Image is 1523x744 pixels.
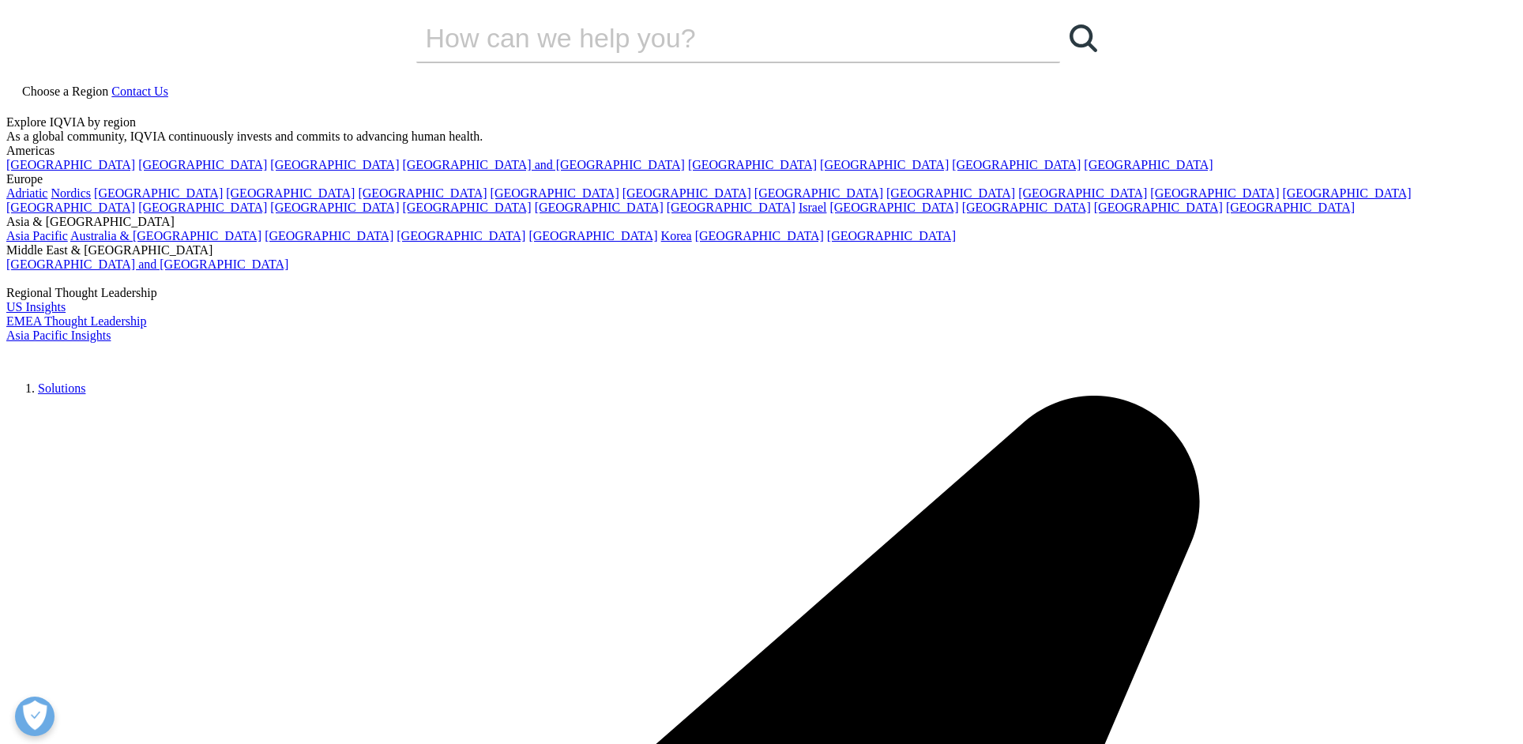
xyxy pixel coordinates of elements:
input: Search [416,14,1015,62]
a: [GEOGRAPHIC_DATA] [94,186,223,200]
button: Voorkeuren openen [15,697,55,736]
a: [GEOGRAPHIC_DATA] [754,186,883,200]
a: [GEOGRAPHIC_DATA] and [GEOGRAPHIC_DATA] [6,257,288,271]
a: [GEOGRAPHIC_DATA] [1226,201,1355,214]
a: Israel [799,201,827,214]
a: [GEOGRAPHIC_DATA] [138,158,267,171]
div: Asia & [GEOGRAPHIC_DATA] [6,215,1517,229]
a: [GEOGRAPHIC_DATA] [528,229,657,242]
a: EMEA Thought Leadership [6,314,146,328]
a: [GEOGRAPHIC_DATA] [667,201,795,214]
a: [GEOGRAPHIC_DATA] [1084,158,1213,171]
a: Solutions [38,381,85,395]
div: As a global community, IQVIA continuously invests and commits to advancing human health. [6,130,1517,144]
a: [GEOGRAPHIC_DATA] [402,201,531,214]
a: [GEOGRAPHIC_DATA] [226,186,355,200]
a: [GEOGRAPHIC_DATA] [6,158,135,171]
span: Choose a Region [22,85,108,98]
a: [GEOGRAPHIC_DATA] [138,201,267,214]
div: Americas [6,144,1517,158]
a: Contact Us [111,85,168,98]
a: [GEOGRAPHIC_DATA] and [GEOGRAPHIC_DATA] [402,158,684,171]
a: Korea [661,229,692,242]
svg: Search [1070,24,1097,52]
a: [GEOGRAPHIC_DATA] [1018,186,1147,200]
a: Nordics [51,186,91,200]
a: Asia Pacific [6,229,68,242]
div: Explore IQVIA by region [6,115,1517,130]
a: US Insights [6,300,66,314]
a: Australia & [GEOGRAPHIC_DATA] [70,229,261,242]
a: [GEOGRAPHIC_DATA] [622,186,751,200]
a: [GEOGRAPHIC_DATA] [1094,201,1223,214]
a: [GEOGRAPHIC_DATA] [1282,186,1411,200]
a: [GEOGRAPHIC_DATA] [820,158,949,171]
a: [GEOGRAPHIC_DATA] [397,229,525,242]
a: [GEOGRAPHIC_DATA] [695,229,824,242]
div: Europe [6,172,1517,186]
a: [GEOGRAPHIC_DATA] [491,186,619,200]
a: Adriatic [6,186,47,200]
a: [GEOGRAPHIC_DATA] [265,229,393,242]
a: [GEOGRAPHIC_DATA] [270,201,399,214]
img: IQVIA Healthcare Information Technology and Pharma Clinical Research Company [6,343,133,366]
a: [GEOGRAPHIC_DATA] [688,158,817,171]
a: [GEOGRAPHIC_DATA] [6,201,135,214]
a: [GEOGRAPHIC_DATA] [358,186,487,200]
a: [GEOGRAPHIC_DATA] [535,201,664,214]
a: [GEOGRAPHIC_DATA] [962,201,1091,214]
div: Regional Thought Leadership [6,286,1517,300]
a: [GEOGRAPHIC_DATA] [1150,186,1279,200]
a: [GEOGRAPHIC_DATA] [270,158,399,171]
div: Middle East & [GEOGRAPHIC_DATA] [6,243,1517,257]
a: [GEOGRAPHIC_DATA] [827,229,956,242]
a: Asia Pacific Insights [6,329,111,342]
a: [GEOGRAPHIC_DATA] [829,201,958,214]
a: [GEOGRAPHIC_DATA] [952,158,1081,171]
a: [GEOGRAPHIC_DATA] [886,186,1015,200]
a: Search [1060,14,1107,62]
